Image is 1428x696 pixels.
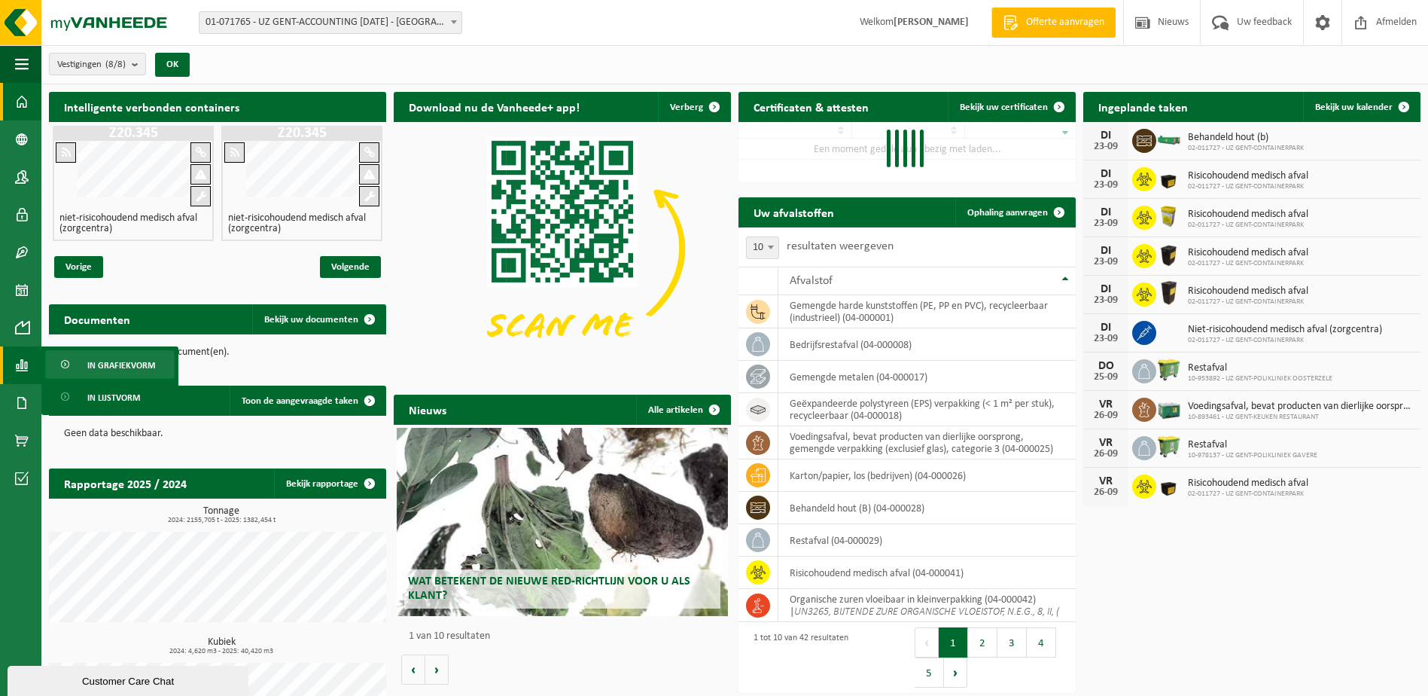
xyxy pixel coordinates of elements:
[56,506,386,524] h3: Tonnage
[1188,451,1317,460] span: 10-978137 - UZ GENT-POLIKLINIEK GAVERE
[64,429,371,439] p: Geen data beschikbaar.
[199,11,462,34] span: 01-071765 - UZ GENT-ACCOUNTING 0 BC - GENT
[738,92,884,121] h2: Certificaten & attesten
[228,213,376,234] h4: niet-risicohoudend medisch afval (zorgcentra)
[915,627,939,658] button: Previous
[1091,398,1121,411] div: VR
[45,383,175,411] a: In lijstvorm
[425,655,449,685] button: Volgende
[1091,372,1121,383] div: 25-09
[45,350,175,379] a: In grafiekvorm
[1188,401,1413,413] span: Voedingsafval, bevat producten van dierlijke oorsprong, gemengde verpakking (exc...
[408,575,690,602] span: Wat betekent de nieuwe RED-richtlijn voor u als klant?
[967,208,1048,218] span: Ophaling aanvragen
[778,557,1076,589] td: risicohoudend medisch afval (04-000041)
[1091,322,1121,334] div: DI
[1156,434,1182,459] img: WB-0660-HPE-GN-51
[1188,490,1308,499] span: 02-011727 - UZ GENT-CONTAINERPARK
[778,295,1076,328] td: gemengde harde kunststoffen (PE, PP en PVC), recycleerbaar (industrieel) (04-000001)
[1188,209,1308,221] span: Risicohoudend medisch afval
[1091,449,1121,459] div: 26-09
[264,315,358,325] span: Bekijk uw documenten
[1156,203,1182,229] img: LP-SB-00045-CRB-21
[49,53,146,75] button: Vestigingen(8/8)
[1022,15,1108,30] span: Offerte aanvragen
[199,12,461,33] span: 01-071765 - UZ GENT-ACCOUNTING 0 BC - GENT
[64,347,371,358] p: U heeft 4298 ongelezen document(en).
[1188,324,1382,336] span: Niet-risicohoudend medisch afval (zorgcentra)
[1188,413,1413,422] span: 10-893461 - UZ GENT-KEUKEN RESTAURANT
[670,102,703,112] span: Verberg
[794,606,1059,618] i: UN3265, BIJTENDE ZURE ORGANISCHE VLOEISTOF, N.E.G., 8, II, (
[658,92,729,122] button: Verberg
[1091,283,1121,295] div: DI
[1315,102,1393,112] span: Bekijk uw kalender
[778,361,1076,393] td: gemengde metalen (04-000017)
[778,459,1076,492] td: karton/papier, los (bedrijven) (04-000026)
[320,256,381,278] span: Volgende
[274,469,385,499] a: Bekijk rapportage
[409,631,723,642] p: 1 van 10 resultaten
[1156,395,1182,421] img: PB-LB-0680-HPE-GN-01
[1188,374,1332,383] span: 10-953892 - UZ GENT-POLIKLINIEK OOSTERZELE
[955,197,1074,227] a: Ophaling aanvragen
[1091,295,1121,306] div: 23-09
[1091,437,1121,449] div: VR
[968,627,997,658] button: 2
[1156,165,1182,191] img: LP-SB-00030-HPE-51
[8,663,251,696] iframe: chat widget
[636,395,729,425] a: Alle artikelen
[960,102,1048,112] span: Bekijk uw certificaten
[1188,285,1308,298] span: Risicohoudend medisch afval
[778,393,1076,426] td: geëxpandeerde polystyreen (EPS) verpakking (< 1 m² per stuk), recycleerbaar (04-000018)
[746,237,779,259] span: 10
[1091,360,1121,372] div: DO
[1156,133,1182,146] img: HK-XC-15-GN-00
[939,627,968,658] button: 1
[948,92,1074,122] a: Bekijk uw certificaten
[1188,132,1304,144] span: Behandeld hout (b)
[1303,92,1419,122] a: Bekijk uw kalender
[1091,206,1121,218] div: DI
[225,126,379,141] h1: Z20.345
[1156,242,1182,267] img: LP-SB-00050-HPE-51
[87,383,140,412] span: In lijstvorm
[1091,180,1121,191] div: 23-09
[991,8,1116,38] a: Offerte aanvragen
[242,396,358,406] span: Toon de aangevraagde taken
[1091,411,1121,421] div: 26-09
[1091,130,1121,142] div: DI
[1188,247,1308,259] span: Risicohoudend medisch afval
[778,524,1076,557] td: restafval (04-000029)
[1188,478,1308,490] span: Risicohoudend medisch afval
[1188,298,1308,307] span: 02-011727 - UZ GENT-CONTAINERPARK
[49,469,202,498] h2: Rapportage 2025 / 2024
[54,256,103,278] span: Vorige
[1091,142,1121,152] div: 23-09
[1027,627,1056,658] button: 4
[56,637,386,655] h3: Kubiek
[1188,144,1304,153] span: 02-011727 - UZ GENT-CONTAINERPARK
[1188,182,1308,191] span: 02-011727 - UZ GENT-CONTAINERPARK
[778,328,1076,361] td: bedrijfsrestafval (04-000008)
[394,122,731,375] img: Download de VHEPlus App
[105,60,126,69] count: (8/8)
[230,386,385,416] a: Toon de aangevraagde taken
[394,395,461,424] h2: Nieuws
[738,197,849,227] h2: Uw afvalstoffen
[49,92,386,121] h2: Intelligente verbonden containers
[1091,218,1121,229] div: 23-09
[1091,334,1121,344] div: 23-09
[1188,362,1332,374] span: Restafval
[1091,487,1121,498] div: 26-09
[894,17,969,28] strong: [PERSON_NAME]
[747,237,778,258] span: 10
[1188,221,1308,230] span: 02-011727 - UZ GENT-CONTAINERPARK
[59,213,207,234] h4: niet-risicohoudend medisch afval (zorgcentra)
[746,626,848,689] div: 1 tot 10 van 42 resultaten
[56,648,386,655] span: 2024: 4,620 m3 - 2025: 40,420 m3
[394,92,595,121] h2: Download nu de Vanheede+ app!
[397,428,727,616] a: Wat betekent de nieuwe RED-richtlijn voor u als klant?
[155,53,190,77] button: OK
